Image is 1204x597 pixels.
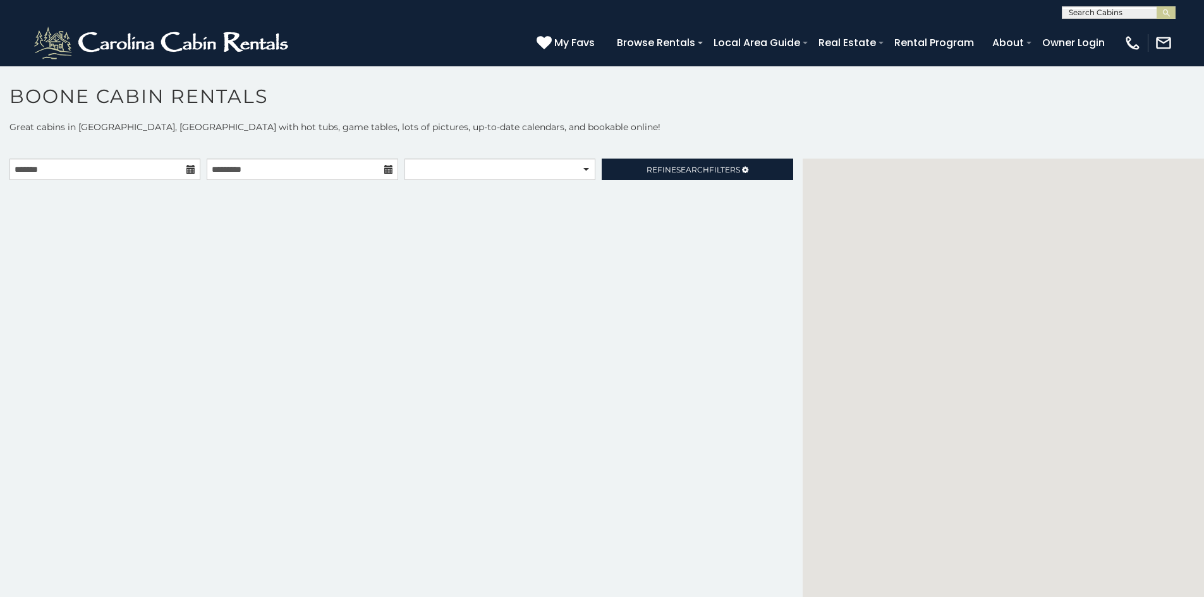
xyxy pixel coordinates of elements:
[611,32,702,54] a: Browse Rentals
[602,159,793,180] a: RefineSearchFilters
[812,32,882,54] a: Real Estate
[32,24,294,62] img: White-1-2.png
[1036,32,1111,54] a: Owner Login
[707,32,806,54] a: Local Area Guide
[676,165,709,174] span: Search
[554,35,595,51] span: My Favs
[647,165,740,174] span: Refine Filters
[1124,34,1141,52] img: phone-regular-white.png
[537,35,598,51] a: My Favs
[986,32,1030,54] a: About
[888,32,980,54] a: Rental Program
[1155,34,1172,52] img: mail-regular-white.png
